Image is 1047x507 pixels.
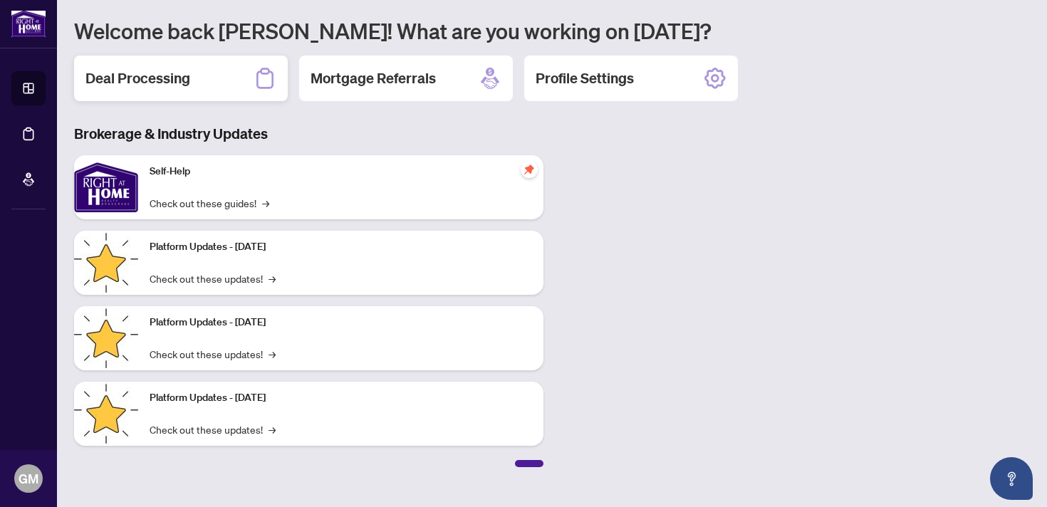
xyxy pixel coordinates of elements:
[19,469,38,488] span: GM
[74,17,1030,44] h1: Welcome back [PERSON_NAME]! What are you working on [DATE]?
[150,195,269,211] a: Check out these guides!→
[74,124,543,144] h3: Brokerage & Industry Updates
[74,306,138,370] img: Platform Updates - July 8, 2025
[990,457,1033,500] button: Open asap
[74,231,138,295] img: Platform Updates - July 21, 2025
[269,271,276,286] span: →
[536,68,634,88] h2: Profile Settings
[150,164,532,179] p: Self-Help
[74,382,138,446] img: Platform Updates - June 23, 2025
[11,11,46,37] img: logo
[150,346,276,362] a: Check out these updates!→
[311,68,436,88] h2: Mortgage Referrals
[262,195,269,211] span: →
[269,346,276,362] span: →
[74,155,138,219] img: Self-Help
[150,271,276,286] a: Check out these updates!→
[150,390,532,406] p: Platform Updates - [DATE]
[521,161,538,178] span: pushpin
[150,422,276,437] a: Check out these updates!→
[85,68,190,88] h2: Deal Processing
[269,422,276,437] span: →
[150,239,532,255] p: Platform Updates - [DATE]
[150,315,532,330] p: Platform Updates - [DATE]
